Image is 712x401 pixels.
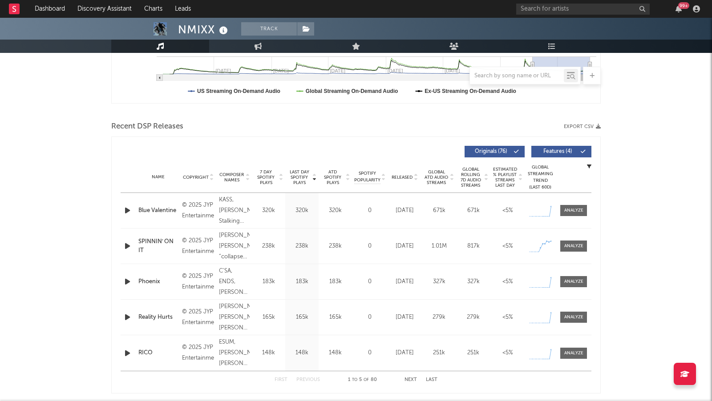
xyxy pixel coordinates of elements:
span: Last Day Spotify Plays [287,169,311,185]
div: <5% [493,313,522,322]
div: 817k [458,242,488,251]
div: 671k [424,206,454,215]
div: <5% [493,242,522,251]
div: 148k [287,349,316,357]
div: © 2025 JYP Entertainment [182,200,214,221]
div: 183k [287,277,316,286]
div: © 2025 JYP Entertainment [182,271,214,293]
div: [PERSON_NAME], [PERSON_NAME], [PERSON_NAME] & [PERSON_NAME] [219,301,250,333]
div: Global Streaming Trend (Last 60D) [527,164,554,191]
span: Recent DSP Releases [111,121,183,132]
div: <5% [493,206,522,215]
text: Ex-US Streaming On-Demand Audio [425,88,516,94]
div: ESUM, [PERSON_NAME], [PERSON_NAME] & [PERSON_NAME] [219,337,250,369]
div: 327k [424,277,454,286]
div: © 2025 JYP Entertainment [182,342,214,364]
div: 148k [321,349,350,357]
div: 183k [321,277,350,286]
div: 320k [287,206,316,215]
span: of [364,378,369,382]
div: [DATE] [390,313,420,322]
div: 165k [287,313,316,322]
div: 279k [424,313,454,322]
div: © 2025 JYP Entertainment [182,236,214,257]
span: Originals ( 76 ) [470,149,511,154]
div: 671k [458,206,488,215]
a: RICO [138,349,178,357]
button: 99+ [676,5,682,12]
button: Previous [296,377,320,382]
div: [DATE] [390,349,420,357]
div: [PERSON_NAME] [PERSON_NAME] “collapsedone”, C'SA, [PERSON_NAME] "[PERSON_NAME], [PERSON_NAME], [P... [219,230,250,262]
div: NMIXX [178,22,230,37]
button: Last [426,377,437,382]
div: 279k [458,313,488,322]
button: Export CSV [564,124,601,129]
button: Next [405,377,417,382]
span: Global Rolling 7D Audio Streams [458,167,483,188]
div: 320k [254,206,283,215]
text: US Streaming On-Demand Audio [197,88,280,94]
div: 0 [354,349,385,357]
button: Track [241,22,297,36]
div: 251k [458,349,488,357]
span: Released [392,175,413,180]
span: Spotify Popularity [354,170,380,184]
div: 238k [254,242,283,251]
a: Reality Hurts [138,313,178,322]
div: 238k [321,242,350,251]
div: 320k [321,206,350,215]
span: 7 Day Spotify Plays [254,169,278,185]
text: Global Streaming On-Demand Audio [306,88,398,94]
div: 0 [354,206,385,215]
div: © 2025 JYP Entertainment [182,307,214,328]
div: <5% [493,349,522,357]
a: Blue Valentine [138,206,178,215]
div: 0 [354,313,385,322]
a: SPINNIN′ ON IT [138,237,178,255]
div: 183k [254,277,283,286]
div: 0 [354,242,385,251]
div: 327k [458,277,488,286]
div: [DATE] [390,277,420,286]
div: 165k [254,313,283,322]
div: 148k [254,349,283,357]
div: 1 5 80 [338,375,387,385]
div: 165k [321,313,350,322]
input: Search by song name or URL [470,72,564,80]
span: Features ( 4 ) [537,149,578,154]
div: 0 [354,277,385,286]
div: KASS, [PERSON_NAME], Stalking Gia, J14(Full8loom), Youra(Full8loom) +6 others [219,195,250,227]
span: Estimated % Playlist Streams Last Day [493,167,517,188]
span: Composer Names [219,172,244,183]
div: C'SA, ENDS, [PERSON_NAME] A(153/[PERSON_NAME]) & [PERSON_NAME] [219,266,250,298]
a: Phoenix [138,277,178,286]
div: 251k [424,349,454,357]
div: 1.01M [424,242,454,251]
div: 99 + [678,2,689,9]
button: Originals(76) [465,146,525,157]
div: Name [138,174,178,180]
span: Copyright [183,175,209,180]
button: Features(4) [531,146,591,157]
input: Search for artists [516,4,650,15]
span: to [352,378,357,382]
div: [DATE] [390,206,420,215]
div: 238k [287,242,316,251]
span: ATD Spotify Plays [321,169,344,185]
div: <5% [493,277,522,286]
div: [DATE] [390,242,420,251]
span: Global ATD Audio Streams [424,169,449,185]
button: First [275,377,287,382]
